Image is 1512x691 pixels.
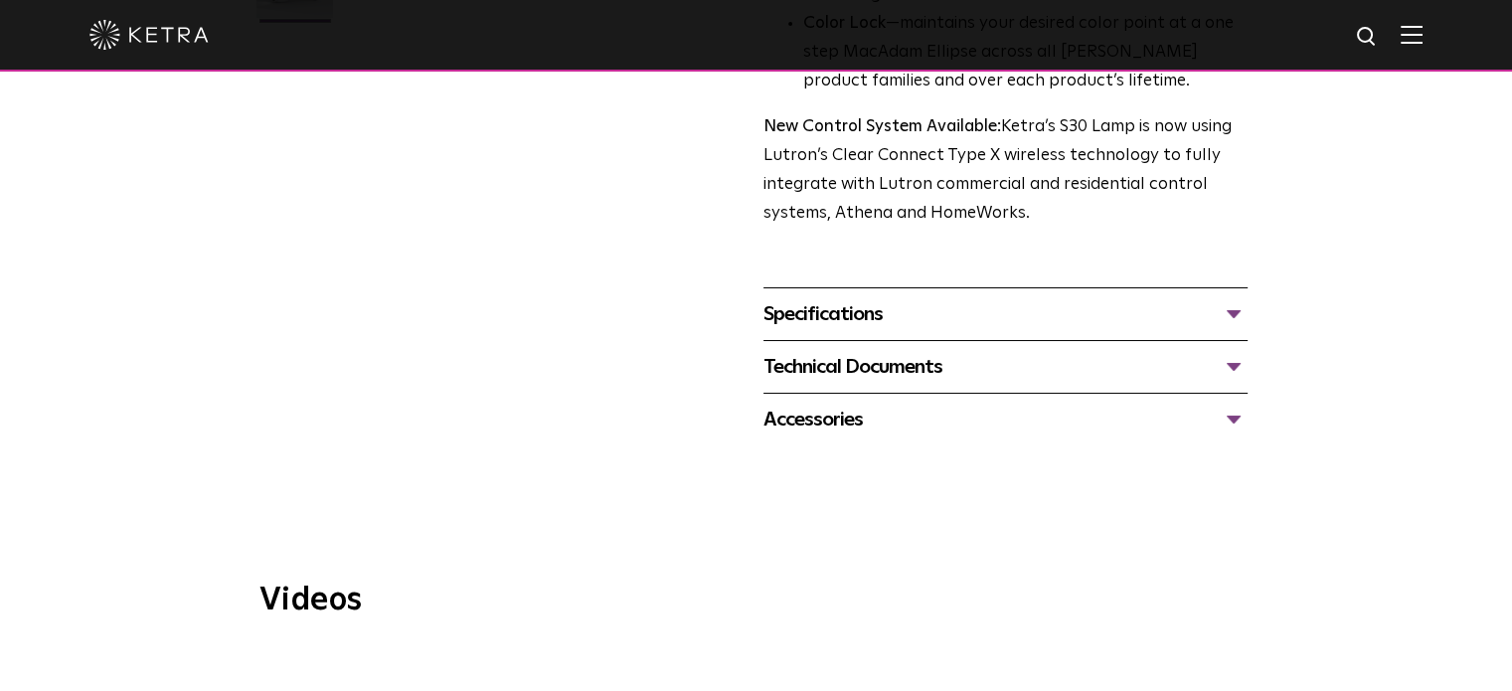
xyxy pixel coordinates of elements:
[763,351,1248,383] div: Technical Documents
[763,298,1248,330] div: Specifications
[259,585,1254,616] h3: Videos
[1401,25,1423,44] img: Hamburger%20Nav.svg
[763,113,1248,229] p: Ketra’s S30 Lamp is now using Lutron’s Clear Connect Type X wireless technology to fully integrat...
[763,404,1248,435] div: Accessories
[1355,25,1380,50] img: search icon
[763,118,1001,135] strong: New Control System Available:
[89,20,209,50] img: ketra-logo-2019-white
